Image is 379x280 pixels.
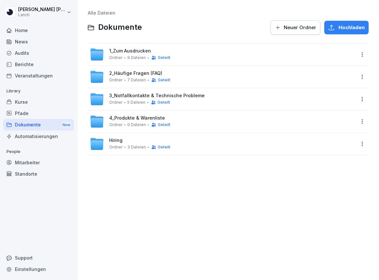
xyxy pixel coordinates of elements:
span: 7 Dateien [127,78,146,82]
a: Einstellungen [3,263,74,275]
span: 3_Notfallkontakte & Technische Probleme [109,93,205,99]
a: Kurse [3,96,74,108]
span: 4_Produkte & Warenliste [109,115,165,121]
a: Berichte [3,59,74,70]
a: Home [3,25,74,36]
span: Ordner [109,145,122,149]
span: Ordner [109,55,122,60]
a: Automatisierungen [3,131,74,142]
div: Support [3,252,74,263]
span: Geteilt [158,78,170,82]
a: 2_Häufige Fragen (FAQ)Ordner7 DateienGeteilt [90,70,355,84]
div: Dokumente [3,119,74,131]
a: Audits [3,47,74,59]
div: New [61,121,72,129]
span: 1_Zum Ausdrucken [109,48,151,54]
a: Pfade [3,108,74,119]
a: Standorte [3,168,74,180]
span: 2_Häufige Fragen (FAQ) [109,71,162,76]
p: Lanch [18,13,65,17]
span: Ordner [109,78,122,82]
span: Dokumente [98,23,142,32]
span: 9 Dateien [127,55,146,60]
a: DokumenteNew [3,119,74,131]
span: Hiring [109,138,122,143]
span: 0 Dateien [127,122,146,127]
span: Ordner [109,100,122,105]
span: Geteilt [158,122,170,127]
a: News [3,36,74,47]
span: 3 Dateien [127,145,146,149]
a: HiringOrdner3 DateienGeteilt [90,137,355,151]
a: 3_Notfallkontakte & Technische ProblemeOrdner5 DateienGeteilt [90,92,355,106]
span: Neuer Ordner [284,24,316,31]
button: Hochladen [324,21,369,34]
span: Geteilt [158,145,170,149]
span: Geteilt [157,100,170,105]
p: Library [3,86,74,96]
span: Ordner [109,122,122,127]
span: Geteilt [158,55,170,60]
button: Neuer Ordner [270,20,320,35]
a: Veranstaltungen [3,70,74,81]
a: 1_Zum AusdruckenOrdner9 DateienGeteilt [90,47,355,62]
span: Hochladen [339,24,365,31]
a: Alle Dateien [88,10,115,16]
p: People [3,146,74,157]
span: 5 Dateien [127,100,145,105]
a: 4_Produkte & WarenlisteOrdner0 DateienGeteilt [90,114,355,129]
a: Mitarbeiter [3,157,74,168]
p: [PERSON_NAME] [PERSON_NAME] [18,7,65,12]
